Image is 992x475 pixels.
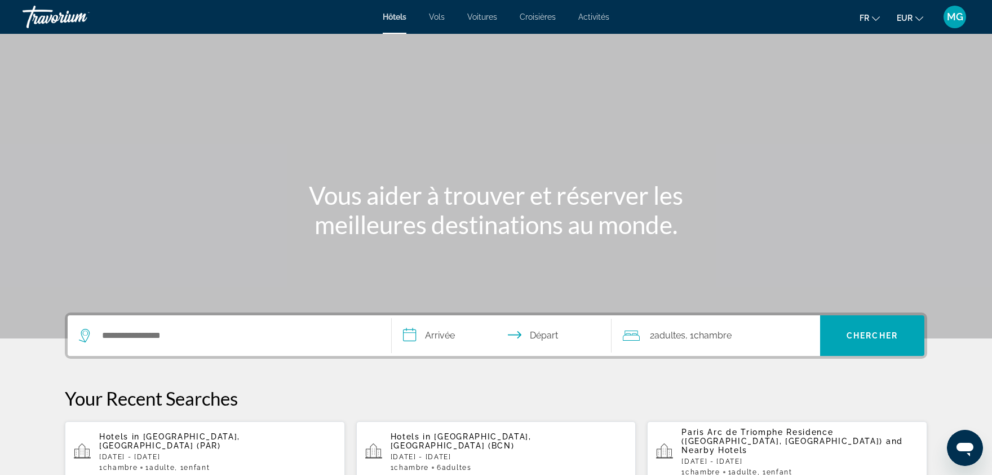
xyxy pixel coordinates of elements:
span: Paris Arc de Triomphe Residence ([GEOGRAPHIC_DATA], [GEOGRAPHIC_DATA]) [681,428,883,446]
a: Croisières [520,12,556,21]
span: Chambre [103,464,138,472]
span: [GEOGRAPHIC_DATA], [GEOGRAPHIC_DATA] (BCN) [391,432,532,450]
button: Change currency [897,10,923,26]
input: Search hotel destination [101,327,374,344]
p: Your Recent Searches [65,387,927,410]
span: Hotels in [391,432,431,441]
button: User Menu [940,5,969,29]
span: Adultes [442,464,472,472]
span: Adulte [149,464,175,472]
span: Chercher [847,331,898,340]
span: MG [947,11,963,23]
a: Activités [578,12,609,21]
a: Travorium [23,2,135,32]
span: 6 [437,464,471,472]
span: 1 [99,464,138,472]
span: 1 [145,464,175,472]
span: Chambre [694,330,732,341]
p: [DATE] - [DATE] [99,453,336,461]
span: [GEOGRAPHIC_DATA], [GEOGRAPHIC_DATA] (PAR) [99,432,240,450]
p: [DATE] - [DATE] [391,453,627,461]
span: , 1 [685,328,732,344]
button: Change language [860,10,880,26]
span: Adultes [654,330,685,341]
span: fr [860,14,869,23]
div: Search widget [68,315,924,356]
button: Search [820,315,924,356]
a: Voitures [467,12,497,21]
span: 1 [391,464,429,472]
span: Hotels in [99,432,140,441]
a: Hôtels [383,12,406,21]
span: Enfant [184,464,210,472]
span: , 1 [175,464,210,472]
span: 2 [650,328,685,344]
span: EUR [897,14,913,23]
a: Vols [429,12,445,21]
span: and Nearby Hotels [681,437,903,455]
button: Select check in and out date [392,315,612,356]
p: [DATE] - [DATE] [681,458,918,465]
h1: Vous aider à trouver et réserver les meilleures destinations au monde. [285,181,707,239]
iframe: Bouton de lancement de la fenêtre de messagerie [947,430,983,466]
span: Chambre [394,464,429,472]
button: Travelers: 2 adults, 0 children [612,315,820,356]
